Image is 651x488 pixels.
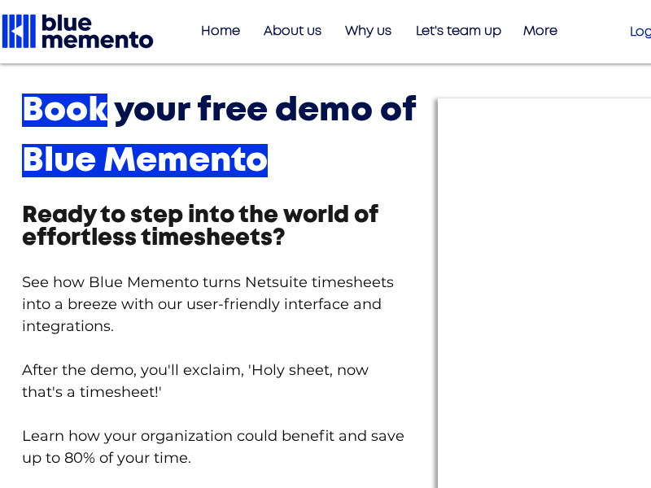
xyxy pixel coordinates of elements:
[22,204,378,250] span: Ready to step into the world of effortless timesheets?
[22,273,394,335] span: See how Blue Memento turns Netsuite timesheets into a breeze with our user-friendly interface and...
[22,144,268,177] span: Blue Memento
[248,18,330,45] a: About us
[114,94,416,127] span: your free demo of
[22,361,369,401] span: After the demo, you'll exclaim, 'Holy sheet, now that's a timesheet!'
[22,94,107,127] span: Book
[330,18,400,45] a: Why us
[337,18,400,45] p: Why us
[193,18,248,45] p: Home
[22,427,404,467] span: Learn how your organization could benefit and save up to 80% of your time.
[515,18,566,45] p: More
[400,18,509,45] a: Let's team up
[408,18,509,45] p: Let's team up
[186,18,248,45] a: Home
[256,18,330,45] p: About us
[186,18,566,45] nav: Site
